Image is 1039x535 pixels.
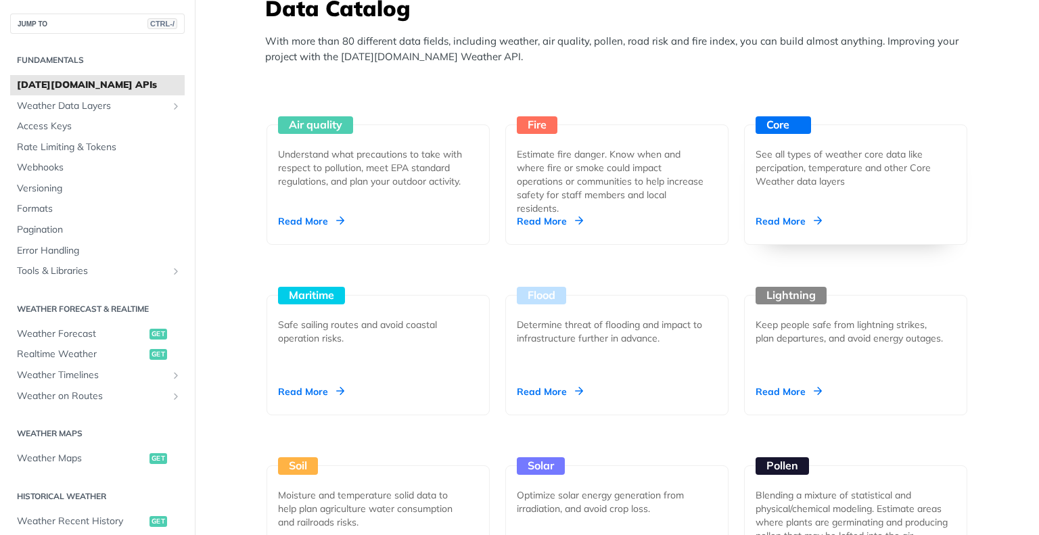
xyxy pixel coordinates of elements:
[756,287,827,304] div: Lightning
[17,390,167,403] span: Weather on Routes
[517,287,566,304] div: Flood
[17,182,181,195] span: Versioning
[517,488,706,515] div: Optimize solar energy generation from irradiation, and avoid crop loss.
[17,99,167,113] span: Weather Data Layers
[517,147,706,215] div: Estimate fire danger. Know when and where fire or smoke could impact operations or communities to...
[170,266,181,277] button: Show subpages for Tools & Libraries
[739,245,973,415] a: Lightning Keep people safe from lightning strikes, plan departures, and avoid energy outages. Rea...
[10,448,185,469] a: Weather Mapsget
[278,488,467,529] div: Moisture and temperature solid data to help plan agriculture water consumption and railroads risks.
[10,511,185,532] a: Weather Recent Historyget
[10,116,185,137] a: Access Keys
[261,74,495,245] a: Air quality Understand what precautions to take with respect to pollution, meet EPA standard regu...
[10,261,185,281] a: Tools & LibrariesShow subpages for Tools & Libraries
[500,74,734,245] a: Fire Estimate fire danger. Know when and where fire or smoke could impact operations or communiti...
[17,327,146,341] span: Weather Forecast
[147,18,177,29] span: CTRL-/
[17,348,146,361] span: Realtime Weather
[10,75,185,95] a: [DATE][DOMAIN_NAME] APIs
[17,223,181,237] span: Pagination
[756,214,822,228] div: Read More
[170,370,181,381] button: Show subpages for Weather Timelines
[278,214,344,228] div: Read More
[265,34,975,64] p: With more than 80 different data fields, including weather, air quality, pollen, road risk and fi...
[278,385,344,398] div: Read More
[17,161,181,175] span: Webhooks
[500,245,734,415] a: Flood Determine threat of flooding and impact to infrastructure further in advance. Read More
[756,116,811,134] div: Core
[10,158,185,178] a: Webhooks
[17,141,181,154] span: Rate Limiting & Tokens
[17,515,146,528] span: Weather Recent History
[170,101,181,112] button: Show subpages for Weather Data Layers
[278,287,345,304] div: Maritime
[17,369,167,382] span: Weather Timelines
[739,74,973,245] a: Core See all types of weather core data like percipation, temperature and other Core Weather data...
[10,427,185,440] h2: Weather Maps
[278,116,353,134] div: Air quality
[756,318,945,345] div: Keep people safe from lightning strikes, plan departures, and avoid energy outages.
[10,179,185,199] a: Versioning
[756,147,945,188] div: See all types of weather core data like percipation, temperature and other Core Weather data layers
[10,490,185,503] h2: Historical Weather
[17,452,146,465] span: Weather Maps
[10,365,185,386] a: Weather TimelinesShow subpages for Weather Timelines
[10,386,185,406] a: Weather on RoutesShow subpages for Weather on Routes
[517,116,557,134] div: Fire
[17,264,167,278] span: Tools & Libraries
[10,220,185,240] a: Pagination
[17,244,181,258] span: Error Handling
[10,324,185,344] a: Weather Forecastget
[170,391,181,402] button: Show subpages for Weather on Routes
[278,457,318,475] div: Soil
[517,214,583,228] div: Read More
[10,96,185,116] a: Weather Data LayersShow subpages for Weather Data Layers
[10,54,185,66] h2: Fundamentals
[278,318,467,345] div: Safe sailing routes and avoid coastal operation risks.
[278,147,467,188] div: Understand what precautions to take with respect to pollution, meet EPA standard regulations, and...
[517,385,583,398] div: Read More
[149,453,167,464] span: get
[17,78,181,92] span: [DATE][DOMAIN_NAME] APIs
[149,329,167,340] span: get
[10,137,185,158] a: Rate Limiting & Tokens
[756,385,822,398] div: Read More
[149,516,167,527] span: get
[10,303,185,315] h2: Weather Forecast & realtime
[10,199,185,219] a: Formats
[517,318,706,345] div: Determine threat of flooding and impact to infrastructure further in advance.
[10,344,185,365] a: Realtime Weatherget
[10,241,185,261] a: Error Handling
[149,349,167,360] span: get
[261,245,495,415] a: Maritime Safe sailing routes and avoid coastal operation risks. Read More
[17,120,181,133] span: Access Keys
[10,14,185,34] button: JUMP TOCTRL-/
[517,457,565,475] div: Solar
[17,202,181,216] span: Formats
[756,457,809,475] div: Pollen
